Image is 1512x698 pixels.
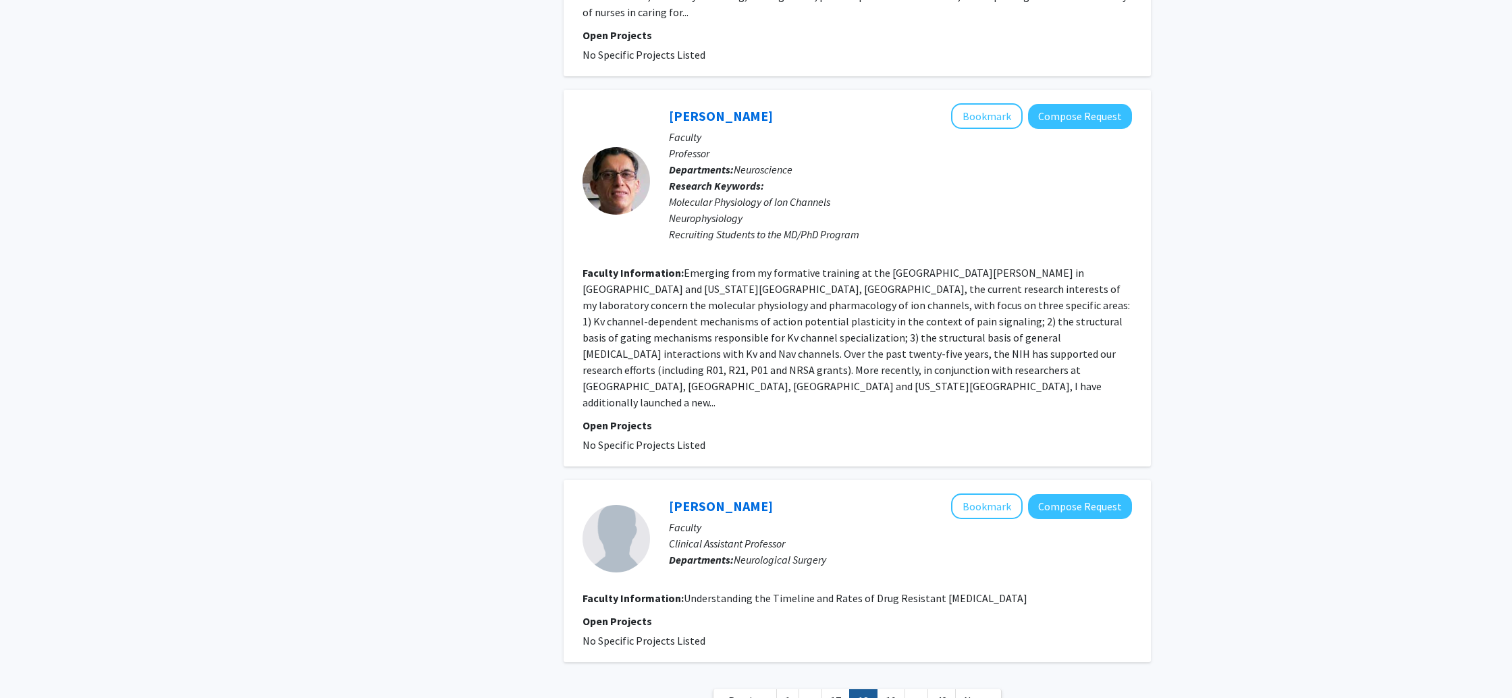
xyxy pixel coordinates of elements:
b: Departments: [669,163,734,176]
span: No Specific Projects Listed [583,634,705,647]
span: No Specific Projects Listed [583,438,705,452]
a: [PERSON_NAME] [669,107,773,124]
button: Add Caio Matias to Bookmarks [951,493,1023,519]
span: No Specific Projects Listed [583,48,705,61]
p: Faculty [669,129,1132,145]
b: Departments: [669,553,734,566]
iframe: Chat [10,637,57,688]
button: Compose Request to Caio Matias [1028,494,1132,519]
p: Faculty [669,519,1132,535]
b: Faculty Information: [583,591,684,605]
b: Faculty Information: [583,266,684,279]
fg-read-more: Understanding the Timeline and Rates of Drug Resistant [MEDICAL_DATA] [684,591,1027,605]
p: Open Projects [583,417,1132,433]
p: Open Projects [583,27,1132,43]
span: Neurological Surgery [734,553,826,566]
p: Open Projects [583,613,1132,629]
div: Molecular Physiology of Ion Channels Neurophysiology Recruiting Students to the MD/PhD Program [669,194,1132,242]
span: Neuroscience [734,163,792,176]
p: Professor [669,145,1132,161]
button: Compose Request to Manuel Covarrubius [1028,104,1132,129]
b: Research Keywords: [669,179,764,192]
p: Clinical Assistant Professor [669,535,1132,552]
button: Add Manuel Covarrubius to Bookmarks [951,103,1023,129]
fg-read-more: Emerging from my formative training at the [GEOGRAPHIC_DATA][PERSON_NAME] in [GEOGRAPHIC_DATA] an... [583,266,1130,409]
a: [PERSON_NAME] [669,498,773,514]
